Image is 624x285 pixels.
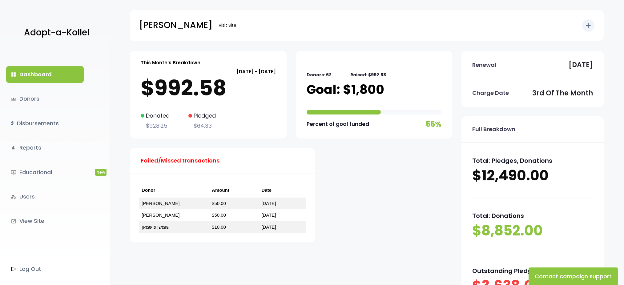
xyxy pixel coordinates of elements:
p: $12,490.00 [472,166,593,185]
p: $928.25 [141,121,170,131]
a: ondemand_videoEducationalNew [6,164,84,181]
p: This Month's Breakdown [141,58,200,67]
a: launchView Site [6,213,84,229]
span: groups [11,96,16,102]
th: Donor [139,183,209,198]
p: Outstanding Pledges [472,265,593,276]
p: Goal: $1,800 [307,82,384,97]
span: New [95,169,107,176]
a: $50.00 [212,201,226,206]
a: [DATE] [261,201,276,206]
a: [PERSON_NAME] [142,212,179,218]
p: [PERSON_NAME] [139,18,212,33]
p: Pledged [188,111,216,121]
i: launch [11,219,16,224]
i: $ [11,119,14,128]
p: Charge Date [472,88,509,98]
button: add [582,19,594,32]
p: 3rd of the month [532,87,593,99]
p: Percent of goal funded [307,119,369,129]
a: Adopt-a-Kollel [21,18,89,48]
p: $8,852.00 [472,221,593,240]
p: Renewal [472,60,496,70]
th: Date [259,183,306,198]
button: Contact campaign support [529,267,618,285]
p: Donors: 62 [307,71,332,79]
a: manage_accountsUsers [6,188,84,205]
a: [DATE] [261,224,276,230]
i: manage_accounts [11,194,16,199]
p: [DATE] [569,59,593,71]
i: bar_chart [11,145,16,151]
p: $992.58 [141,76,276,100]
p: $64.33 [188,121,216,131]
i: add [585,22,592,29]
a: bar_chartReports [6,139,84,156]
p: Adopt-a-Kollel [24,25,89,40]
a: groupsDonors [6,90,84,107]
p: Failed/Missed transactions [141,156,219,166]
p: Total: Donations [472,210,593,221]
p: Donated [141,111,170,121]
i: ondemand_video [11,170,16,175]
p: Full Breakdown [472,124,515,134]
p: 55% [426,118,441,131]
a: $Disbursements [6,115,84,132]
a: $10.00 [212,224,226,230]
a: [DATE] [261,212,276,218]
th: Amount [209,183,259,198]
p: Raised: $992.58 [350,71,386,79]
a: שומשן פישמאן [142,224,170,230]
i: dashboard [11,72,16,77]
a: Visit Site [215,19,240,31]
p: Total: Pledges, Donations [472,155,593,166]
a: dashboardDashboard [6,66,84,83]
a: Log Out [6,261,84,277]
a: $50.00 [212,212,226,218]
a: [PERSON_NAME] [142,201,179,206]
p: [DATE] - [DATE] [141,67,276,76]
